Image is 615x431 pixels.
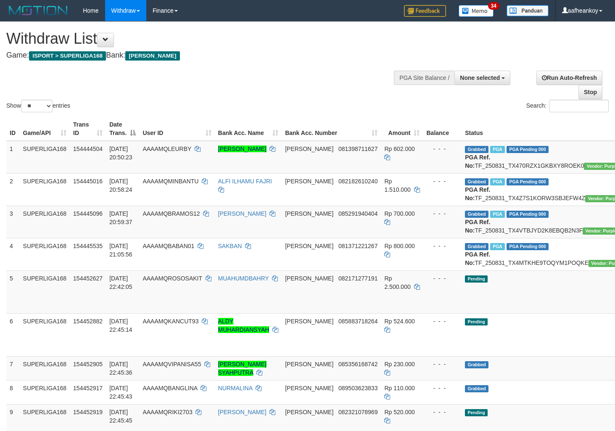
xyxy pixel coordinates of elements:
span: AAAAMQLEURBY [143,145,191,152]
th: User ID: activate to sort column ascending [139,117,214,141]
div: - - - [426,317,458,325]
span: Pending [465,275,488,283]
span: Marked by aafheankoy [490,211,505,218]
label: Search: [526,100,609,112]
span: Marked by aafounsreynich [490,146,505,153]
a: ALDY MUHARDIANSYAH [218,318,269,333]
span: 154445016 [73,178,103,185]
span: PGA Pending [507,211,549,218]
span: Grabbed [465,146,488,153]
th: Bank Acc. Name: activate to sort column ascending [215,117,282,141]
td: SUPERLIGA168 [20,380,70,404]
a: [PERSON_NAME] [218,409,267,415]
span: AAAAMQRIKI2703 [143,409,192,415]
span: Rp 700.000 [384,210,414,217]
span: Rp 1.510.000 [384,178,410,193]
span: 154445096 [73,210,103,217]
span: AAAAMQVIPANISA55 [143,361,201,368]
td: 7 [6,356,20,380]
td: 2 [6,173,20,206]
th: Date Trans.: activate to sort column descending [106,117,139,141]
input: Search: [549,100,609,112]
div: - - - [426,384,458,392]
span: Copy 085883718264 to clipboard [338,318,377,325]
span: [PERSON_NAME] [285,318,333,325]
span: Marked by aafheankoy [490,243,505,250]
span: Rp 602.000 [384,145,414,152]
span: [PERSON_NAME] [285,385,333,391]
div: PGA Site Balance / [394,71,454,85]
span: PGA Pending [507,146,549,153]
th: Game/API: activate to sort column ascending [20,117,70,141]
div: - - - [426,242,458,250]
th: Balance [423,117,462,141]
a: ALFI ILHAMU FAJRI [218,178,272,185]
td: 6 [6,313,20,356]
div: - - - [426,177,458,185]
span: Marked by aafheankoy [490,178,505,185]
button: None selected [454,71,510,85]
span: Pending [465,318,488,325]
span: None selected [460,74,500,81]
a: Stop [578,85,602,99]
span: Grabbed [465,385,488,392]
span: Copy 089503623833 to clipboard [338,385,377,391]
span: AAAAMQBANGLINA [143,385,197,391]
span: [PERSON_NAME] [285,210,333,217]
span: AAAAMQBABAN01 [143,243,194,249]
span: [PERSON_NAME] [285,361,333,368]
th: Trans ID: activate to sort column ascending [70,117,106,141]
span: 154452627 [73,275,103,282]
span: [PERSON_NAME] [285,243,333,249]
span: Rp 230.000 [384,361,414,368]
span: Grabbed [465,361,488,368]
a: MUAHUMDBAHRY [218,275,269,282]
span: Grabbed [465,178,488,185]
span: Rp 2.500.000 [384,275,410,290]
span: 154452917 [73,385,103,391]
span: PGA Pending [507,243,549,250]
span: Copy 082182610240 to clipboard [338,178,377,185]
span: Copy 081398711627 to clipboard [338,145,377,152]
div: - - - [426,274,458,283]
img: Button%20Memo.svg [459,5,494,17]
span: Copy 082321078969 to clipboard [338,409,377,415]
span: [DATE] 22:42:05 [109,275,132,290]
span: [PERSON_NAME] [285,275,333,282]
span: AAAAMQKANCUT93 [143,318,198,325]
span: Copy 085356168742 to clipboard [338,361,377,368]
span: [PERSON_NAME] [285,409,333,415]
span: Rp 524.600 [384,318,414,325]
span: ISPORT > SUPERLIGA168 [29,51,106,61]
span: Rp 800.000 [384,243,414,249]
b: PGA Ref. No: [465,251,490,266]
span: [DATE] 21:05:56 [109,243,132,258]
span: 154452919 [73,409,103,415]
td: SUPERLIGA168 [20,141,70,174]
b: PGA Ref. No: [465,186,490,201]
span: AAAAMQBRAMOS12 [143,210,200,217]
td: 3 [6,206,20,238]
span: Grabbed [465,211,488,218]
select: Showentries [21,100,53,112]
span: Grabbed [465,243,488,250]
div: - - - [426,360,458,368]
a: [PERSON_NAME] [218,145,267,152]
div: - - - [426,408,458,416]
td: SUPERLIGA168 [20,356,70,380]
h4: Game: Bank: [6,51,401,60]
td: SUPERLIGA168 [20,313,70,356]
a: Run Auto-Refresh [536,71,602,85]
span: [DATE] 22:45:36 [109,361,132,376]
span: [DATE] 20:58:24 [109,178,132,193]
span: Rp 110.000 [384,385,414,391]
td: SUPERLIGA168 [20,270,70,313]
th: Bank Acc. Number: activate to sort column ascending [282,117,381,141]
span: 154445535 [73,243,103,249]
b: PGA Ref. No: [465,154,490,169]
span: [DATE] 20:50:23 [109,145,132,161]
span: AAAAMQMINBANTU [143,178,198,185]
span: [DATE] 22:45:43 [109,385,132,400]
span: [DATE] 22:45:45 [109,409,132,424]
span: Rp 520.000 [384,409,414,415]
